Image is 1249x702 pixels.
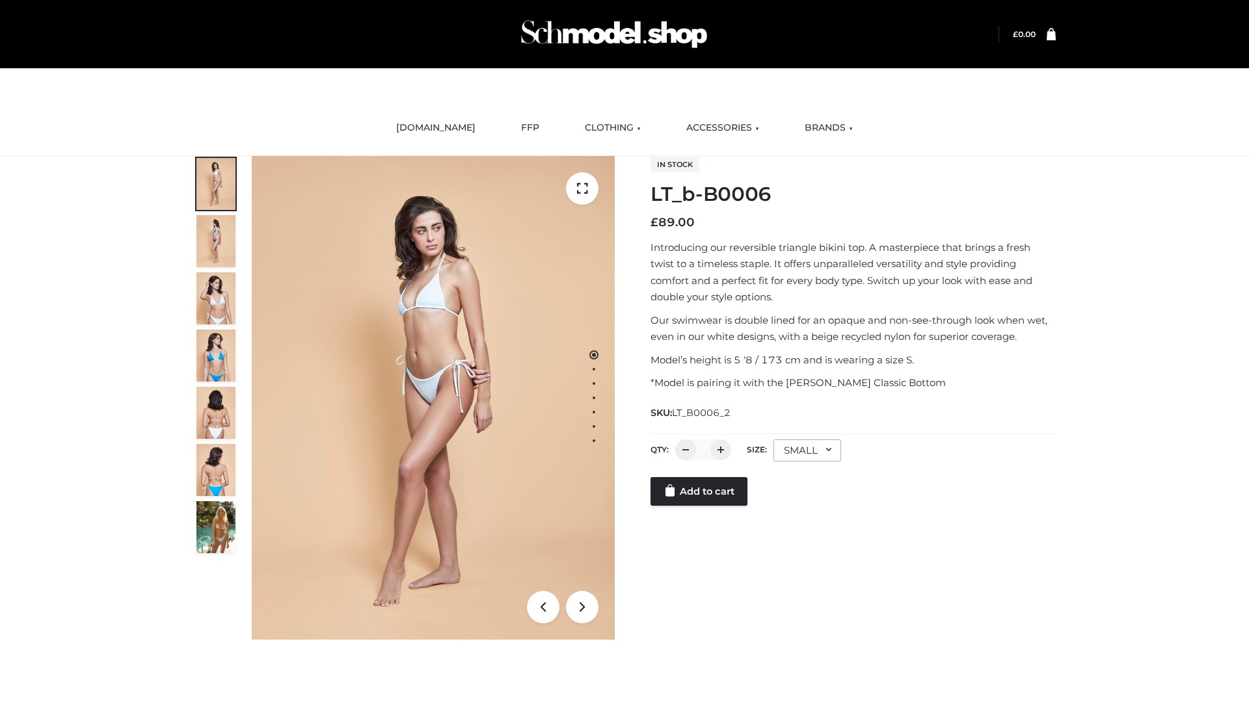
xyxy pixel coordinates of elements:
[651,374,1056,391] p: *Model is pairing it with the [PERSON_NAME] Classic Bottom
[773,439,841,461] div: SMALL
[651,405,732,421] span: SKU:
[511,114,549,142] a: FFP
[651,477,747,506] a: Add to cart
[651,445,669,454] label: QTY:
[1013,29,1036,39] a: £0.00
[747,445,767,454] label: Size:
[1013,29,1018,39] span: £
[651,239,1056,305] p: Introducing our reversible triangle bikini top. A masterpiece that brings a fresh twist to a time...
[196,215,235,267] img: ArielClassicBikiniTop_CloudNine_AzureSky_OW114ECO_2-scaled.jpg
[196,387,235,439] img: ArielClassicBikiniTop_CloudNine_AzureSky_OW114ECO_7-scaled.jpg
[517,8,712,60] img: Schmodel Admin 964
[196,330,235,382] img: ArielClassicBikiniTop_CloudNine_AzureSky_OW114ECO_4-scaled.jpg
[196,444,235,496] img: ArielClassicBikiniTop_CloudNine_AzureSky_OW114ECO_8-scaled.jpg
[651,157,699,172] span: In stock
[672,407,731,419] span: LT_B0006_2
[196,158,235,210] img: ArielClassicBikiniTop_CloudNine_AzureSky_OW114ECO_1-scaled.jpg
[196,272,235,324] img: ArielClassicBikiniTop_CloudNine_AzureSky_OW114ECO_3-scaled.jpg
[651,215,658,229] span: £
[795,114,863,142] a: BRANDS
[386,114,485,142] a: [DOMAIN_NAME]
[651,215,695,229] bdi: 89.00
[651,352,1056,369] p: Model’s height is 5 ‘8 / 173 cm and is wearing a size S.
[677,114,769,142] a: ACCESSORIES
[196,501,235,553] img: Arieltop_CloudNine_AzureSky2.jpg
[651,312,1056,345] p: Our swimwear is double lined for an opaque and non-see-through look when wet, even in our white d...
[252,156,615,640] img: LT_b-B0006
[575,114,651,142] a: CLOTHING
[651,183,1056,206] h1: LT_b-B0006
[1013,29,1036,39] bdi: 0.00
